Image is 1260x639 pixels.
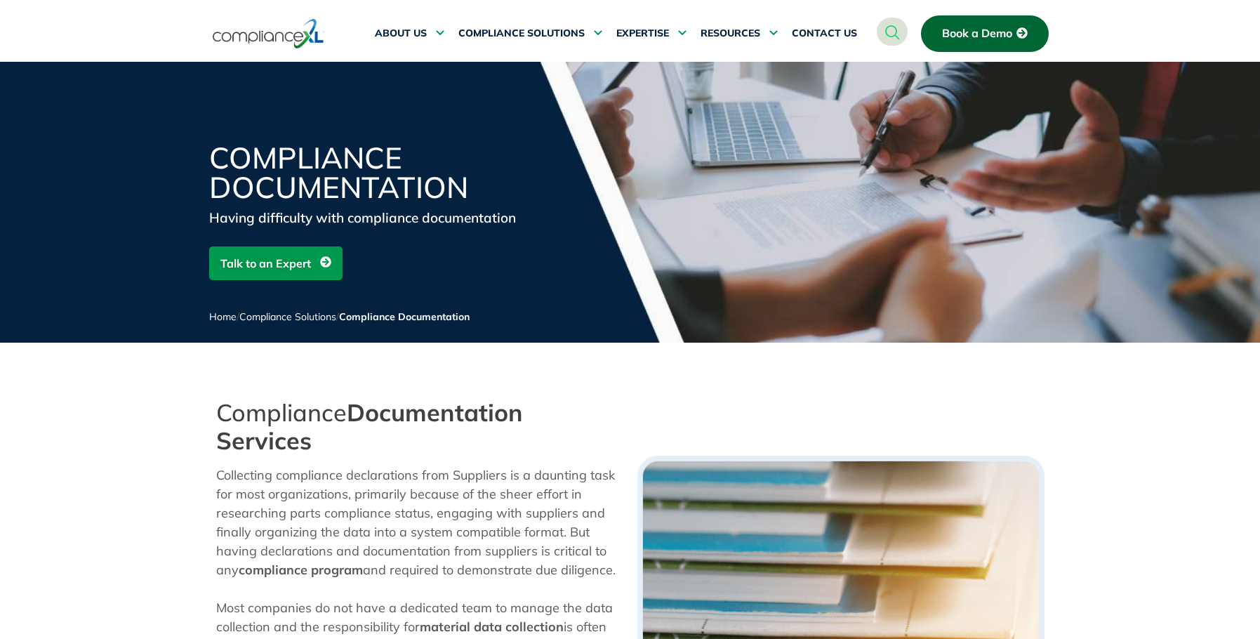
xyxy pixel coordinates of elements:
span: and required to demonstrate due diligence. [363,562,616,578]
span: RESOURCES [701,27,760,40]
a: COMPLIANCE SOLUTIONS [458,17,602,51]
strong: material data collection [420,619,564,635]
strong: Documentation Services [216,397,523,456]
span: / / [209,310,470,323]
img: logo-one.svg [213,18,324,50]
a: navsearch-button [877,18,908,46]
a: RESOURCES [701,17,778,51]
span: Talk to an Expert [220,250,311,277]
span: EXPERTISE [616,27,669,40]
span: Collecting compliance declarations from Suppliers is a daunting task for most organizations, prim... [216,467,615,578]
div: Having difficulty with compliance documentation [209,208,546,228]
span: Book a Demo [942,27,1012,40]
a: EXPERTISE [616,17,687,51]
span: CONTACT US [792,27,857,40]
a: ABOUT US [375,17,444,51]
a: Home [209,310,237,323]
b: compliance program [239,562,363,578]
span: Compliance Documentation [339,310,470,323]
a: Book a Demo [921,15,1049,52]
a: Talk to an Expert [209,246,343,280]
span: ABOUT US [375,27,427,40]
a: Compliance Solutions [239,310,336,323]
a: CONTACT US [792,17,857,51]
span: COMPLIANCE SOLUTIONS [458,27,585,40]
h2: Compliance [216,399,623,455]
h1: Compliance Documentation [209,143,546,202]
